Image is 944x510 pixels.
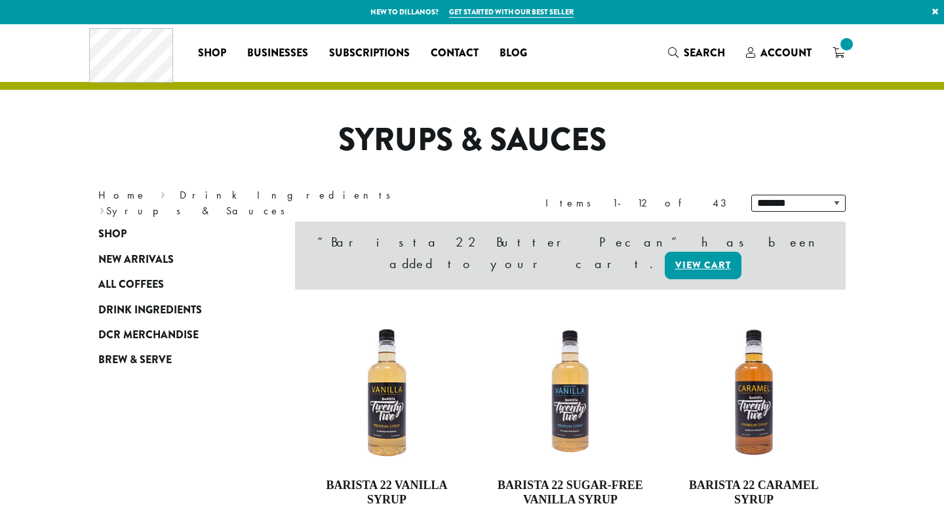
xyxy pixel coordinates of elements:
a: Drink Ingredients [180,188,399,202]
span: Subscriptions [329,45,410,62]
div: “Barista 22 Butter Pecan” has been added to your cart. [295,222,846,290]
a: New Arrivals [98,247,256,272]
a: Shop [187,43,237,64]
span: Brew & Serve [98,352,172,368]
span: Shop [198,45,226,62]
div: Items 1-12 of 43 [545,195,732,211]
h4: Barista 22 Sugar-Free Vanilla Syrup [495,479,646,507]
a: Home [98,188,147,202]
span: › [161,183,165,203]
span: Account [760,45,812,60]
img: CARAMEL-1-300x300.png [678,317,829,468]
span: Shop [98,226,127,243]
span: Blog [500,45,527,62]
a: Brew & Serve [98,347,256,372]
span: Search [684,45,725,60]
a: All Coffees [98,272,256,297]
img: SF-VANILLA-300x300.png [495,317,646,468]
a: Shop [98,222,256,246]
a: DCR Merchandise [98,323,256,347]
nav: Breadcrumb [98,187,452,219]
h4: Barista 22 Vanilla Syrup [311,479,462,507]
span: New Arrivals [98,252,174,268]
h1: Syrups & Sauces [88,121,855,159]
h4: Barista 22 Caramel Syrup [678,479,829,507]
a: Get started with our best seller [449,7,574,18]
a: View cart [665,252,741,279]
img: VANILLA-300x300.png [311,317,462,468]
span: Drink Ingredients [98,302,202,319]
span: Businesses [247,45,308,62]
span: Contact [431,45,479,62]
span: › [100,199,104,219]
a: Drink Ingredients [98,297,256,322]
span: DCR Merchandise [98,327,199,343]
a: Search [658,42,736,64]
span: All Coffees [98,277,164,293]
